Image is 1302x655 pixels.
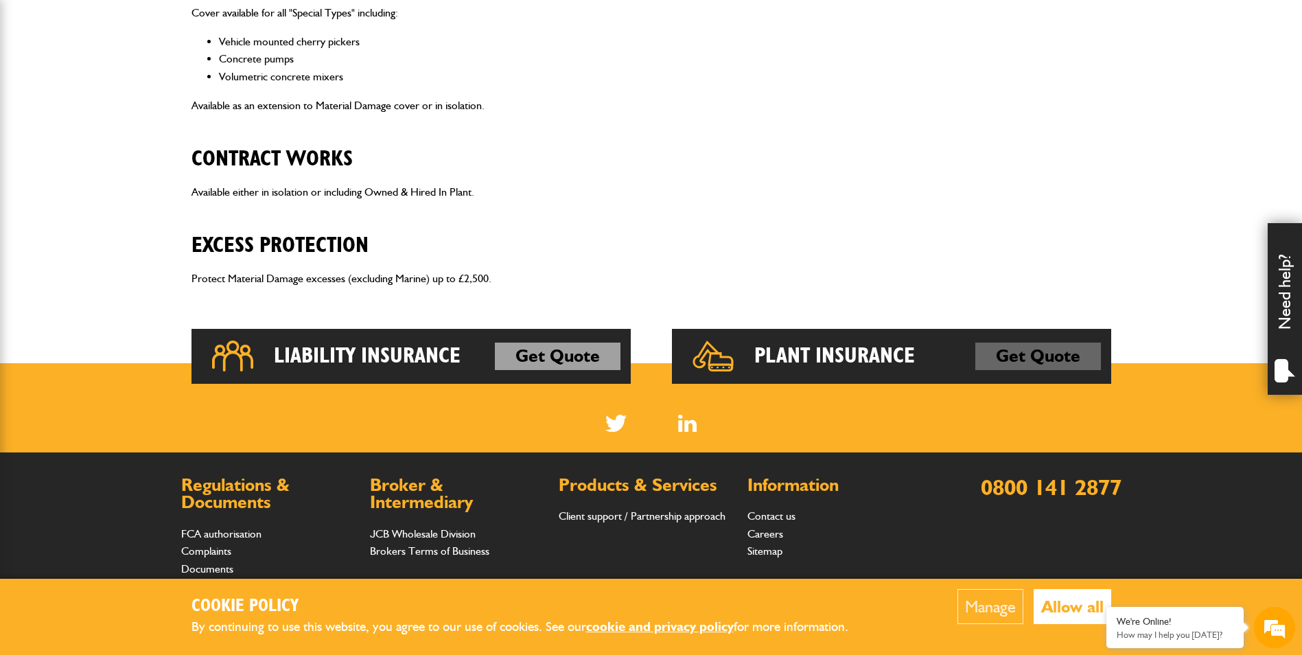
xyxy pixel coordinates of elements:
div: We're Online! [1117,616,1233,628]
div: Need help? [1268,223,1302,395]
a: Sitemap [747,544,782,558]
input: Enter your email address [18,168,251,198]
h2: Excess Protection [191,211,1111,258]
a: Get Quote [975,343,1101,370]
h2: Cookie Policy [191,596,871,617]
textarea: Type your message and hit 'Enter' [18,249,251,411]
a: Documents [181,562,233,575]
a: JCB Wholesale Division [370,527,476,540]
a: Careers [747,527,783,540]
input: Enter your last name [18,127,251,157]
img: Twitter [605,415,627,432]
img: d_20077148190_company_1631870298795_20077148190 [23,76,58,95]
div: Chat with us now [71,77,231,95]
input: Enter your phone number [18,208,251,238]
a: Contact us [747,509,795,522]
img: Linked In [678,415,697,432]
div: Minimize live chat window [225,7,258,40]
p: Available either in isolation or including Owned & Hired In Plant. [191,183,1111,201]
li: Concrete pumps [219,50,1111,68]
p: Cover available for all "Special Types" including: [191,4,1111,22]
h2: Contract Works [191,125,1111,172]
a: Client support / Partnership approach [559,509,725,522]
button: Manage [957,589,1023,624]
a: Get Quote [495,343,620,370]
p: Available as an extension to Material Damage cover or in isolation. [191,97,1111,115]
p: Protect Material Damage excesses (excluding Marine) up to £2,500. [191,270,1111,288]
a: LinkedIn [678,415,697,432]
h2: Information [747,476,922,494]
h2: Broker & Intermediary [370,476,545,512]
em: Start Chat [187,423,249,441]
h2: Plant Insurance [754,343,915,370]
li: Vehicle mounted cherry pickers [219,33,1111,51]
a: cookie and privacy policy [586,619,734,634]
li: Volumetric concrete mixers [219,68,1111,86]
a: FCA authorisation [181,527,261,540]
h2: Products & Services [559,476,734,494]
a: Brokers Terms of Business [370,544,489,558]
p: How may I help you today? [1117,630,1233,640]
h2: Regulations & Documents [181,476,356,512]
button: Allow all [1034,589,1111,624]
h2: Liability Insurance [274,343,461,370]
a: Complaints [181,544,231,558]
p: By continuing to use this website, you agree to our use of cookies. See our for more information. [191,617,871,638]
a: 0800 141 2877 [981,474,1121,501]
